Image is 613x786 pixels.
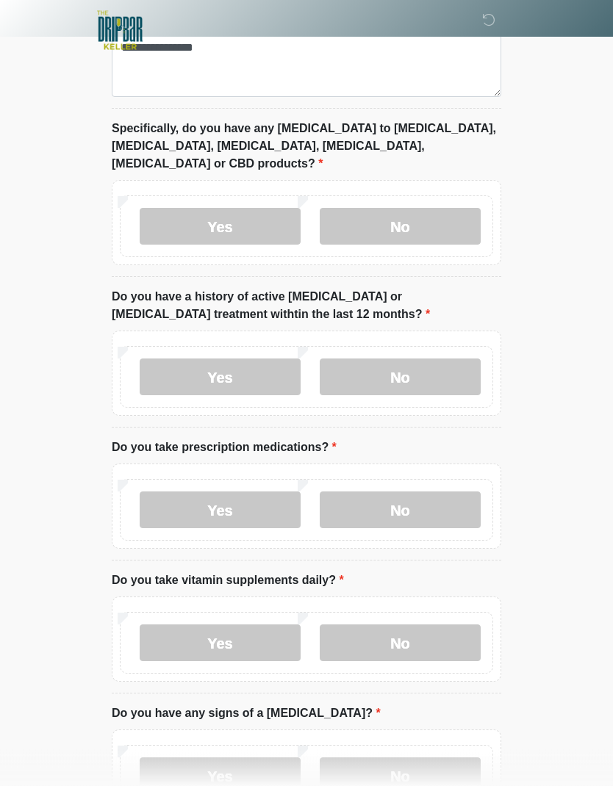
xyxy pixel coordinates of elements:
[112,439,337,457] label: Do you take prescription medications?
[112,705,381,723] label: Do you have any signs of a [MEDICAL_DATA]?
[112,289,501,324] label: Do you have a history of active [MEDICAL_DATA] or [MEDICAL_DATA] treatment withtin the last 12 mo...
[320,492,481,529] label: No
[112,120,501,173] label: Specifically, do you have any [MEDICAL_DATA] to [MEDICAL_DATA], [MEDICAL_DATA], [MEDICAL_DATA], [...
[112,572,344,590] label: Do you take vitamin supplements daily?
[140,625,301,662] label: Yes
[140,359,301,396] label: Yes
[140,492,301,529] label: Yes
[140,209,301,245] label: Yes
[320,209,481,245] label: No
[320,625,481,662] label: No
[97,11,143,50] img: The DRIPBaR - Keller Logo
[320,359,481,396] label: No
